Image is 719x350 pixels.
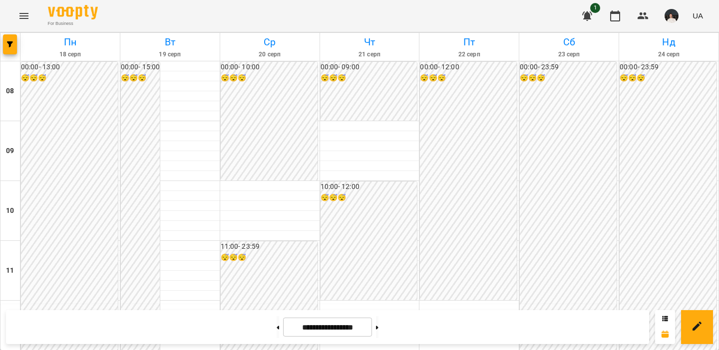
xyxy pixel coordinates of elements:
h6: 10:00 - 12:00 [321,181,417,192]
h6: 00:00 - 23:59 [620,62,717,73]
h6: 😴😴😴 [420,73,517,84]
h6: 10 [6,205,14,216]
h6: 20 серп [222,50,318,59]
h6: 00:00 - 10:00 [221,62,318,73]
h6: Пн [22,34,118,50]
img: Voopty Logo [48,5,98,19]
h6: Пт [421,34,517,50]
img: 5ac69435918e69000f8bf39d14eaa1af.jpg [665,9,679,23]
h6: 00:00 - 15:00 [121,62,160,73]
h6: Сб [521,34,617,50]
h6: Чт [322,34,418,50]
h6: 23 серп [521,50,617,59]
h6: 😴😴😴 [221,73,318,84]
h6: 08 [6,86,14,97]
h6: 21 серп [322,50,418,59]
h6: 😴😴😴 [21,73,118,84]
h6: Нд [621,34,717,50]
h6: 11:00 - 23:59 [221,241,318,252]
span: 1 [590,3,600,13]
h6: 00:00 - 09:00 [321,62,417,73]
h6: 11 [6,265,14,276]
h6: 09 [6,146,14,157]
h6: 😴😴😴 [121,73,160,84]
h6: 00:00 - 12:00 [420,62,517,73]
span: UA [693,10,703,21]
h6: Вт [122,34,218,50]
h6: 😴😴😴 [620,73,717,84]
h6: Ср [222,34,318,50]
h6: 24 серп [621,50,717,59]
h6: 19 серп [122,50,218,59]
button: Menu [12,4,36,28]
h6: 😴😴😴 [321,192,417,203]
h6: 😴😴😴 [221,252,318,263]
button: UA [689,6,707,25]
h6: 00:00 - 13:00 [21,62,118,73]
h6: 18 серп [22,50,118,59]
h6: 00:00 - 23:59 [520,62,617,73]
span: For Business [48,20,98,27]
h6: 😴😴😴 [520,73,617,84]
h6: 😴😴😴 [321,73,417,84]
h6: 22 серп [421,50,517,59]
